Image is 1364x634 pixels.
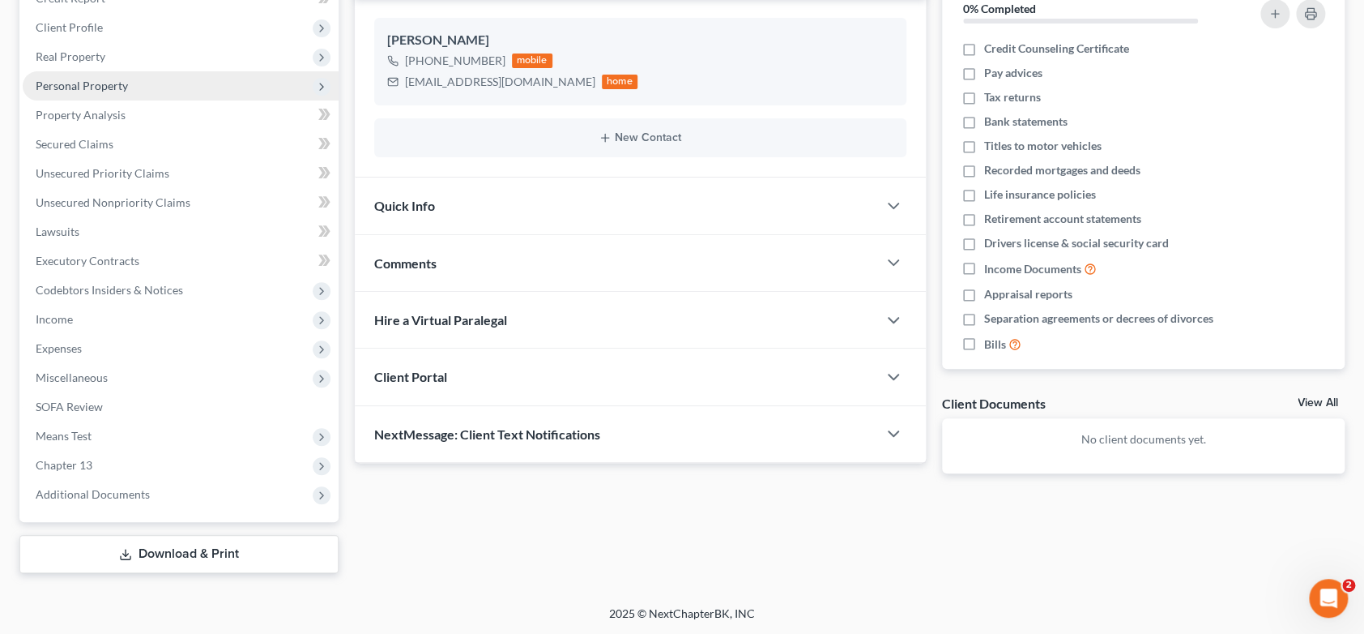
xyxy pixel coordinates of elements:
[984,186,1096,203] span: Life insurance policies
[36,458,92,472] span: Chapter 13
[23,101,339,130] a: Property Analysis
[374,369,447,384] span: Client Portal
[23,246,339,276] a: Executory Contracts
[963,2,1036,15] strong: 0% Completed
[374,198,435,213] span: Quick Info
[36,49,105,63] span: Real Property
[984,41,1129,57] span: Credit Counseling Certificate
[36,166,169,180] span: Unsecured Priority Claims
[23,130,339,159] a: Secured Claims
[387,31,893,50] div: [PERSON_NAME]
[405,53,505,69] div: [PHONE_NUMBER]
[36,225,79,238] span: Lawsuits
[984,235,1169,251] span: Drivers license & social security card
[36,487,150,501] span: Additional Documents
[23,159,339,188] a: Unsecured Priority Claims
[374,255,437,271] span: Comments
[36,400,103,413] span: SOFA Review
[984,114,1068,130] span: Bank statements
[984,138,1102,154] span: Titles to motor vehicles
[405,74,595,90] div: [EMAIL_ADDRESS][DOMAIN_NAME]
[36,137,113,151] span: Secured Claims
[984,336,1006,353] span: Bills
[984,286,1072,302] span: Appraisal reports
[984,211,1141,227] span: Retirement account statements
[374,426,600,442] span: NextMessage: Client Text Notifications
[512,54,552,68] div: mobile
[36,429,92,443] span: Means Test
[23,188,339,217] a: Unsecured Nonpriority Claims
[984,89,1041,105] span: Tax returns
[955,431,1332,448] p: No client documents yet.
[19,535,339,573] a: Download & Print
[1309,579,1348,618] iframe: Intercom live chat
[36,195,190,209] span: Unsecured Nonpriority Claims
[36,312,73,326] span: Income
[36,254,139,268] span: Executory Contracts
[984,311,1213,327] span: Separation agreements or decrees of divorces
[1342,579,1355,592] span: 2
[984,261,1081,277] span: Income Documents
[36,283,183,297] span: Codebtors Insiders & Notices
[36,371,108,384] span: Miscellaneous
[23,392,339,422] a: SOFA Review
[984,65,1042,81] span: Pay advices
[984,162,1140,178] span: Recorded mortgages and deeds
[602,75,637,89] div: home
[942,395,1046,412] div: Client Documents
[23,217,339,246] a: Lawsuits
[36,20,103,34] span: Client Profile
[36,108,126,122] span: Property Analysis
[387,131,893,144] button: New Contact
[36,79,128,92] span: Personal Property
[374,312,507,328] span: Hire a Virtual Paralegal
[1298,397,1338,409] a: View All
[36,341,82,355] span: Expenses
